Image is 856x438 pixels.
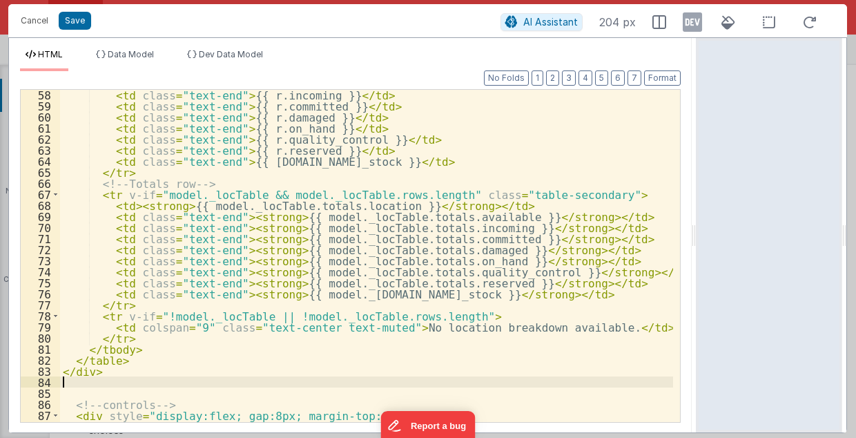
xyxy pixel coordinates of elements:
button: 3 [562,70,576,86]
div: 87 [21,410,60,421]
div: 83 [21,365,60,377]
div: 82 [21,354,60,365]
div: 60 [21,111,60,122]
div: 64 [21,155,60,166]
div: 88 [21,421,60,432]
div: 69 [21,211,60,222]
div: 77 [21,299,60,310]
div: 61 [21,122,60,133]
div: 67 [21,189,60,200]
div: 74 [21,266,60,277]
button: No Folds [484,70,529,86]
div: 58 [21,89,60,100]
button: 7 [628,70,641,86]
div: 68 [21,200,60,211]
div: 72 [21,244,60,255]
button: AI Assistant [500,13,583,31]
div: 85 [21,388,60,399]
div: 86 [21,399,60,410]
div: 80 [21,332,60,343]
div: 65 [21,166,60,178]
button: Save [59,12,91,30]
button: 1 [532,70,543,86]
div: 78 [21,310,60,321]
div: 71 [21,233,60,244]
div: 75 [21,277,60,288]
button: 4 [578,70,592,86]
div: 63 [21,144,60,155]
div: 84 [21,377,60,388]
span: HTML [38,49,63,59]
div: 62 [21,133,60,144]
button: 6 [611,70,625,86]
div: 73 [21,255,60,266]
button: 2 [546,70,559,86]
span: 204 px [599,14,636,30]
button: Format [644,70,681,86]
div: 70 [21,222,60,233]
button: 5 [595,70,608,86]
button: Cancel [14,11,55,30]
span: Dev Data Model [199,49,263,59]
span: Data Model [108,49,154,59]
div: 81 [21,343,60,354]
div: 59 [21,100,60,111]
div: 66 [21,178,60,189]
div: 76 [21,288,60,299]
div: 79 [21,321,60,332]
span: AI Assistant [523,16,578,28]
